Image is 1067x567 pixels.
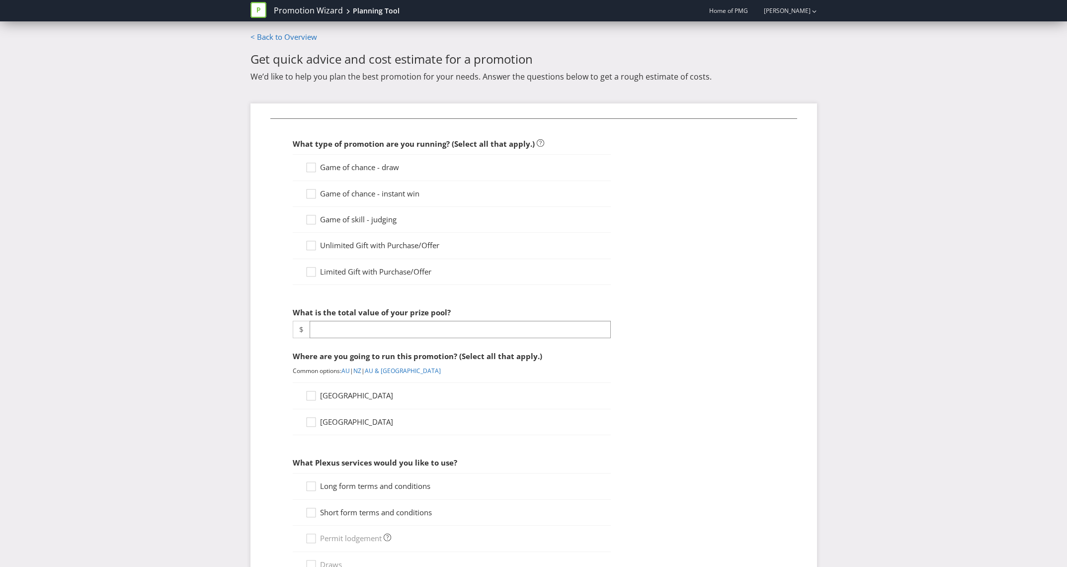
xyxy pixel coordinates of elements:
span: Permit lodgement [320,533,382,543]
span: [GEOGRAPHIC_DATA] [320,417,393,427]
span: What Plexus services would you like to use? [293,458,457,468]
h2: Get quick advice and cost estimate for a promotion [250,53,817,66]
span: [GEOGRAPHIC_DATA] [320,390,393,400]
a: < Back to Overview [250,32,317,42]
span: Unlimited Gift with Purchase/Offer [320,240,439,250]
span: Long form terms and conditions [320,481,430,491]
span: Game of chance - draw [320,162,399,172]
a: NZ [353,367,361,375]
a: [PERSON_NAME] [754,6,811,15]
span: Limited Gift with Purchase/Offer [320,267,431,277]
a: Promotion Wizard [274,5,343,16]
a: AU [341,367,350,375]
a: AU & [GEOGRAPHIC_DATA] [365,367,441,375]
div: Planning Tool [353,6,400,16]
p: We’d like to help you plan the best promotion for your needs. Answer the questions below to get a... [250,71,817,82]
span: What is the total value of your prize pool? [293,307,451,317]
div: Where are you going to run this promotion? (Select all that apply.) [293,346,611,367]
span: Common options: [293,367,341,375]
span: Game of skill - judging [320,214,397,224]
span: Home of PMG [709,6,748,15]
span: Short form terms and conditions [320,507,432,517]
span: | [361,367,365,375]
span: | [350,367,353,375]
span: Game of chance - instant win [320,189,419,198]
span: $ [293,321,310,338]
span: What type of promotion are you running? (Select all that apply.) [293,139,535,149]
